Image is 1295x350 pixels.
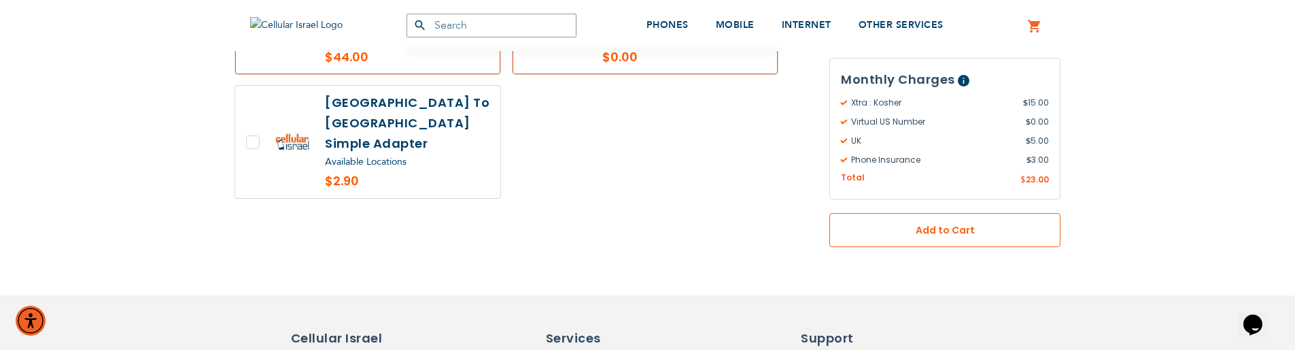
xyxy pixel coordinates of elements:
[407,14,576,37] input: Search
[325,155,407,168] a: Available Locations
[16,306,46,336] div: Accessibility Menu
[1026,115,1031,127] span: $
[1026,153,1049,165] span: 3.00
[250,17,379,33] img: Cellular Israel Logo
[1238,296,1281,336] iframe: chat widget
[841,70,955,87] span: Monthly Charges
[1026,134,1049,146] span: 5.00
[841,153,1026,165] span: Phone Insurance
[546,330,661,347] h6: Services
[874,223,1016,237] span: Add to Cart
[646,18,689,31] span: PHONES
[841,171,865,184] span: Total
[1023,96,1028,108] span: $
[859,18,944,31] span: OTHER SERVICES
[1026,153,1031,165] span: $
[801,330,882,347] h6: Support
[1026,115,1049,127] span: 0.00
[841,115,1026,127] span: Virtual US Number
[1026,134,1031,146] span: $
[782,18,831,31] span: INTERNET
[829,213,1060,247] button: Add to Cart
[1020,174,1026,186] span: $
[1023,96,1049,108] span: 15.00
[291,330,407,347] h6: Cellular Israel
[1026,173,1049,185] span: 23.00
[841,96,1023,108] span: Xtra : Kosher
[841,134,1026,146] span: UK
[716,18,755,31] span: MOBILE
[958,74,969,86] span: Help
